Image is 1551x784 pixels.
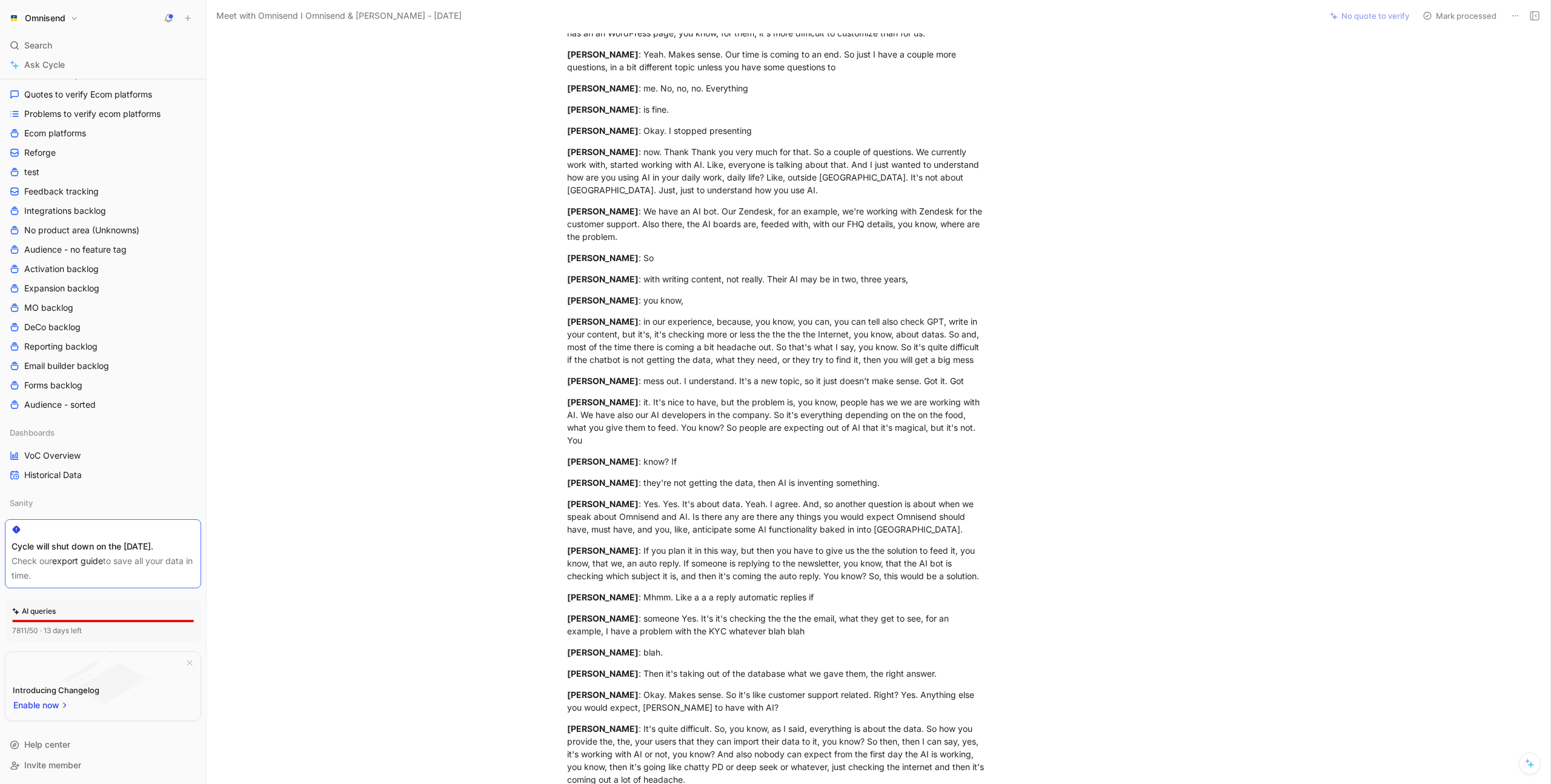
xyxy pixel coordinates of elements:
span: Problems to verify ecom platforms [24,108,161,120]
a: Historical Data [5,466,201,484]
span: Dashboards [10,427,55,439]
span: Activation backlog [24,263,99,275]
a: Reporting backlog [5,337,201,356]
div: : it. It's nice to have, but the problem is, you know, people has we we are working with AI. We h... [567,396,986,447]
div: : is fine. [567,103,986,116]
span: Invite member [24,760,81,770]
h1: Omnisend [25,13,65,24]
mark: [PERSON_NAME] [567,499,639,509]
div: : If you plan it in this way, but then you have to give us the the solution to feed it, you know,... [567,544,986,582]
a: DeCo backlog [5,318,201,336]
div: AI queries [12,605,56,617]
span: Ask Cycle [24,58,65,72]
div: OtherMO backlog - CampaignsMO backlog - AutomationQuotes to exportQuotes to verify Ecom platforms... [5,4,201,414]
div: : Yeah. Makes sense. Our time is coming to an end. So just I have a couple more questions, in a b... [567,48,986,73]
mark: [PERSON_NAME] [567,295,639,305]
a: Audience - sorted [5,396,201,414]
span: No product area (Unknowns) [24,224,139,236]
mark: [PERSON_NAME] [567,316,639,327]
mark: [PERSON_NAME] [567,147,639,157]
button: Enable now [13,697,70,713]
a: MO backlog [5,299,201,317]
mark: [PERSON_NAME] [567,104,639,115]
mark: [PERSON_NAME] [567,376,639,386]
a: Ask Cycle [5,56,201,74]
span: VoC Overview [24,450,81,462]
div: : blah. [567,646,986,659]
a: Integrations backlog [5,202,201,220]
span: Feedback tracking [24,185,99,198]
span: Reforge [24,147,56,159]
span: Ecom platforms [24,127,86,139]
button: Mark processed [1417,7,1502,24]
mark: [PERSON_NAME] [567,456,639,467]
span: DeCo backlog [24,321,81,333]
mark: [PERSON_NAME] [567,647,639,657]
span: Search [24,38,52,53]
a: Email builder backlog [5,357,201,375]
button: No quote to verify [1324,7,1415,24]
mark: [PERSON_NAME] [567,397,639,407]
mark: [PERSON_NAME] [567,723,639,734]
div: DashboardsVoC OverviewHistorical Data [5,424,201,484]
div: Cycle will shut down on the [DATE]. [12,539,194,554]
div: : Okay. I stopped presenting [567,124,986,137]
div: : So [567,251,986,264]
mark: [PERSON_NAME] [567,689,639,700]
div: : you know, [567,294,986,307]
div: : with writing content, not really. Their AI may be in two, three years, [567,273,986,285]
div: : know? If [567,455,986,468]
a: Reforge [5,144,201,162]
mark: [PERSON_NAME] [567,206,639,216]
div: : they're not getting the data, then AI is inventing something. [567,476,986,489]
a: Problems to verify ecom platforms [5,105,201,123]
span: Meet with Omnisend I Omnisend & [PERSON_NAME] - [DATE] [216,8,462,23]
a: Expansion backlog [5,279,201,297]
div: Search [5,36,201,55]
div: Sanity [5,494,201,516]
div: : me. No, no, no. Everything [567,82,986,95]
span: Audience - sorted [24,399,96,411]
mark: [PERSON_NAME] [567,49,639,59]
mark: [PERSON_NAME] [567,83,639,93]
a: No product area (Unknowns) [5,221,201,239]
div: : now. Thank Thank you very much for that. So a couple of questions. We currently work with, star... [567,145,986,196]
div: Check our to save all your data in time. [12,554,194,583]
span: Historical Data [24,469,82,481]
mark: [PERSON_NAME] [567,477,639,488]
span: Reporting backlog [24,341,98,353]
a: Forms backlog [5,376,201,394]
img: Omnisend [8,12,20,24]
div: : Yes. Yes. It's about data. Yeah. I agree. And, so another question is about when we speak about... [567,497,986,536]
div: : Mhmm. Like a a a reply automatic replies if [567,591,986,603]
div: : someone Yes. It's it's checking the the the email, what they get to see, for an example, I have... [567,612,986,637]
div: Invite member [5,756,201,774]
a: export guide [52,556,103,566]
span: Integrations backlog [24,205,106,217]
div: 7811/50 · 13 days left [12,625,82,637]
mark: [PERSON_NAME] [567,545,639,556]
span: Audience - no feature tag [24,244,127,256]
span: Expansion backlog [24,282,99,294]
mark: [PERSON_NAME] [567,253,639,263]
a: Feedback tracking [5,182,201,201]
div: Dashboards [5,424,201,442]
span: Enable now [13,698,61,713]
div: : in our experience, because, you know, you can, you can tell also check GPT, write in your conte... [567,315,986,366]
span: Help center [24,739,70,749]
span: Email builder backlog [24,360,109,372]
mark: [PERSON_NAME] [567,592,639,602]
mark: [PERSON_NAME] [567,274,639,284]
img: bg-BLZuj68n.svg [46,652,160,714]
a: Audience - no feature tag [5,241,201,259]
a: VoC Overview [5,447,201,465]
span: Forms backlog [24,379,82,391]
button: OmnisendOmnisend [5,10,81,27]
a: Ecom platforms [5,124,201,142]
div: Help center [5,736,201,754]
mark: [PERSON_NAME] [567,125,639,136]
div: Introducing Changelog [13,683,99,697]
a: test [5,163,201,181]
a: Activation backlog [5,260,201,278]
span: test [24,166,39,178]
